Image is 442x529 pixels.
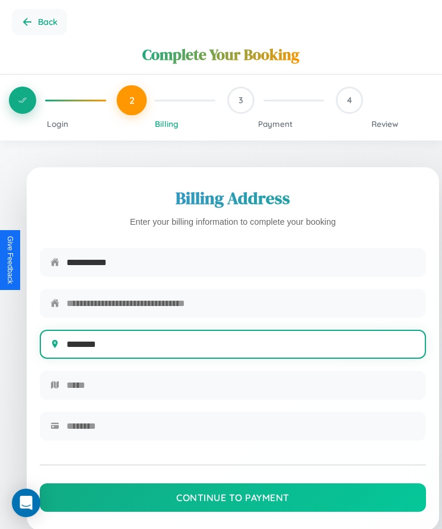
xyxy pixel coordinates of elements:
h1: Complete Your Booking [142,44,300,65]
button: Go back [12,9,67,35]
p: Enter your billing information to complete your booking [40,215,426,230]
button: Continue to Payment [40,483,426,512]
div: Give Feedback [6,236,14,284]
span: Payment [258,119,292,129]
h2: Billing Address [40,186,426,210]
span: Login [47,119,68,129]
div: Open Intercom Messenger [12,489,40,517]
span: Review [371,119,398,129]
span: Billing [155,119,179,129]
span: 2 [129,94,134,106]
span: 3 [239,95,243,106]
span: 4 [347,95,352,106]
